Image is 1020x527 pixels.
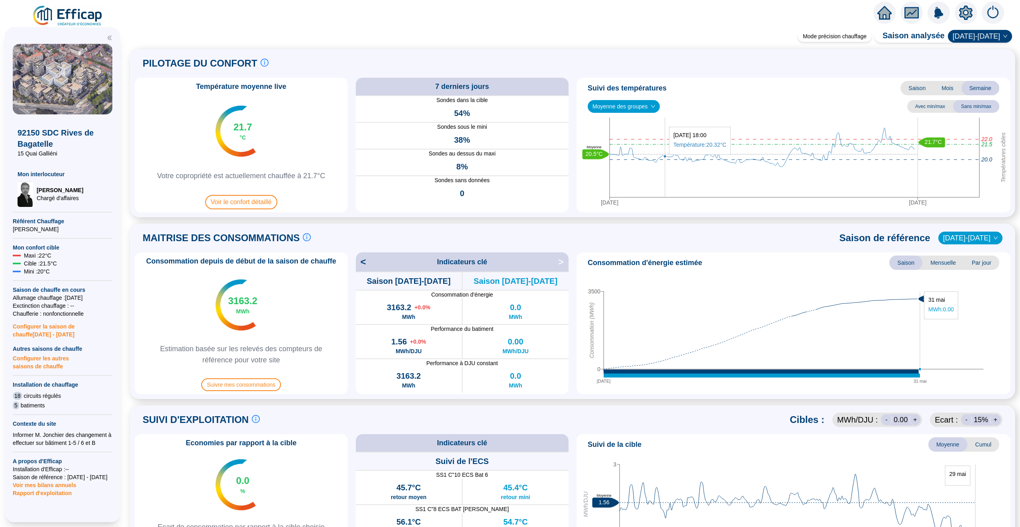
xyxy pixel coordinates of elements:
[437,437,487,448] span: Indicateurs clé
[356,291,569,299] span: Consommation d'énergie
[934,81,961,95] span: Mois
[181,437,301,448] span: Economies par rapport à la cible
[454,134,470,146] span: 38%
[597,379,611,383] tspan: [DATE]
[191,81,291,92] span: Température moyenne live
[597,366,600,372] tspan: 0
[13,381,112,389] span: Installation de chauffage
[598,499,609,505] text: 1.56
[216,459,256,510] img: indicateur températures
[601,199,618,206] tspan: [DATE]
[990,414,1001,425] div: +
[790,413,824,426] span: Cibles :
[588,83,667,94] span: Suivi des températures
[216,106,256,157] img: indicateur températures
[925,139,942,145] text: 21.7°C
[875,30,945,43] span: Saison analysée
[236,307,249,315] span: MWh
[558,256,569,268] span: >
[982,2,1004,24] img: alerts
[588,303,595,358] tspan: Consommation (MWh)
[596,494,611,498] text: Moyenne
[18,170,108,178] span: Mon interlocuteur
[201,378,281,391] span: Suivre mes consommations
[356,123,569,131] span: Sondes sous le mini
[798,31,871,42] div: Mode précision chauffage
[964,256,999,270] span: Par jour
[13,345,112,353] span: Autres saisons de chauffe
[13,217,112,225] span: Référent Chauffage
[613,461,616,468] tspan: 3
[588,439,641,450] span: Suivi de la cible
[651,104,655,109] span: down
[141,256,341,267] span: Consommation depuis de début de la saison de chauffe
[18,149,108,157] span: 15 Quai Galliéni
[13,392,22,400] span: 18
[402,381,415,389] span: MWh
[391,336,407,347] span: 1.56
[961,414,972,425] div: -
[13,353,112,370] span: Configurer les autres saisons de chauffe
[37,186,83,194] span: [PERSON_NAME]
[21,401,45,409] span: batiments
[13,225,112,233] span: [PERSON_NAME]
[923,295,955,302] text: 3163.2 MWh
[588,288,600,295] tspan: 3500
[149,170,333,181] span: Votre copropriété est actuellement chauffée à 21.7°C
[922,256,964,270] span: Mensuelle
[396,482,421,493] span: 45.7°C
[13,457,112,465] span: A propos d'Efficap
[904,6,919,20] span: fund
[396,370,421,381] span: 3163.2
[914,379,927,383] tspan: 31 mai
[143,413,249,426] span: SUIVI D'EXPLOITATION
[889,256,922,270] span: Saison
[474,275,557,287] span: Saison [DATE]-[DATE]
[356,149,569,158] span: Sondes au dessus du maxi
[216,279,256,330] img: indicateur températures
[356,471,569,479] span: SS1 C"10 ECS Bat 6
[143,232,300,244] span: MAITRISE DES CONSOMMATIONS
[501,493,530,501] span: retour mini
[935,414,958,425] span: Ecart :
[588,257,702,268] span: Consommation d'énergie estimée
[967,437,999,452] span: Cumul
[509,313,522,321] span: MWh
[261,59,269,67] span: info-circle
[13,401,19,409] span: 5
[13,420,112,428] span: Contexte du site
[303,233,311,241] span: info-circle
[356,359,569,367] span: Performance à DJU constant
[13,465,112,473] span: Installation d'Efficap : --
[387,302,411,313] span: 3163.2
[943,232,998,244] span: 2023-2024
[959,6,973,20] span: setting
[410,338,426,346] span: + 0.0 %
[356,176,569,185] span: Sondes sans données
[228,295,257,307] span: 3163.2
[107,35,112,41] span: double-left
[592,100,655,112] span: Moyenne des groupes
[1000,132,1006,183] tspan: Températures cibles
[37,194,83,202] span: Chargé d'affaires
[586,151,603,157] text: 20.5°C
[143,57,257,70] span: PILOTAGE DU CONFORT
[13,294,112,302] span: Allumage chauffage : [DATE]
[13,431,112,447] div: Informer M. Jonchier des changement à effectuer sur bâtiment 1-5 / 6 et B
[510,302,521,313] span: 0.0
[402,313,415,321] span: MWh
[24,252,51,260] span: Maxi : 22 °C
[18,127,108,149] span: 92150 SDC Rives de Bagatelle
[583,491,589,517] tspan: MWh/DJU
[437,256,487,267] span: Indicateurs clé
[900,81,934,95] span: Saison
[454,108,470,119] span: 54%
[586,145,601,149] text: Moyenne
[503,482,528,493] span: 45.4°C
[508,336,523,347] span: 0.00
[13,489,112,497] span: Rapport d'exploitation
[32,5,104,27] img: efficap energie logo
[233,121,252,134] span: 21.7
[356,325,569,333] span: Performance du batiment
[414,303,430,311] span: + 0.0 %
